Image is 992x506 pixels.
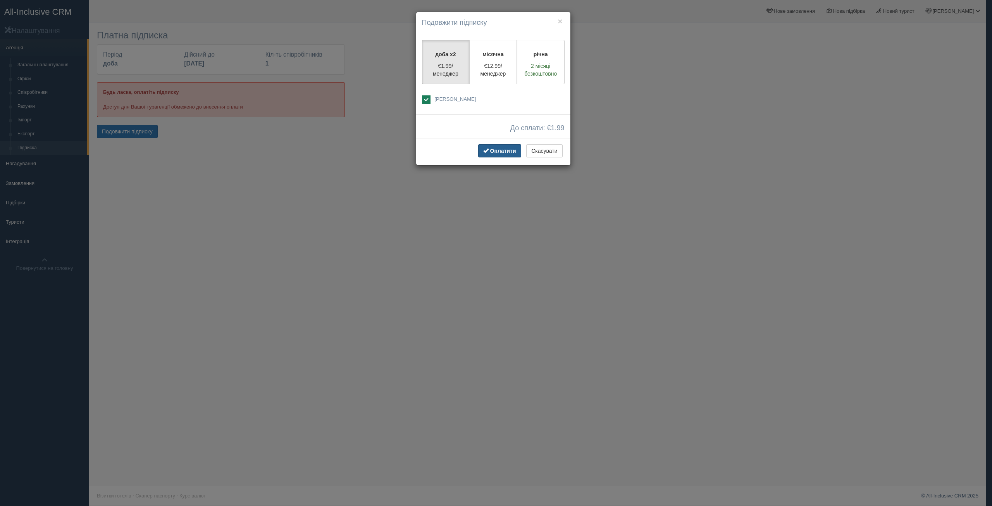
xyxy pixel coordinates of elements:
button: × [558,17,562,25]
h4: Подовжити підписку [422,18,565,28]
span: 1.99 [551,124,564,132]
p: річна [522,50,560,58]
p: місячна [474,50,512,58]
span: До сплати: € [510,124,565,132]
button: Оплатити [478,144,521,157]
p: доба x2 [427,50,465,58]
p: 2 місяці безкоштовно [522,62,560,78]
span: [PERSON_NAME] [434,96,476,102]
p: €1.99/менеджер [427,62,465,78]
span: Оплатити [490,148,516,154]
button: Скасувати [526,144,562,157]
p: €12.99/менеджер [474,62,512,78]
